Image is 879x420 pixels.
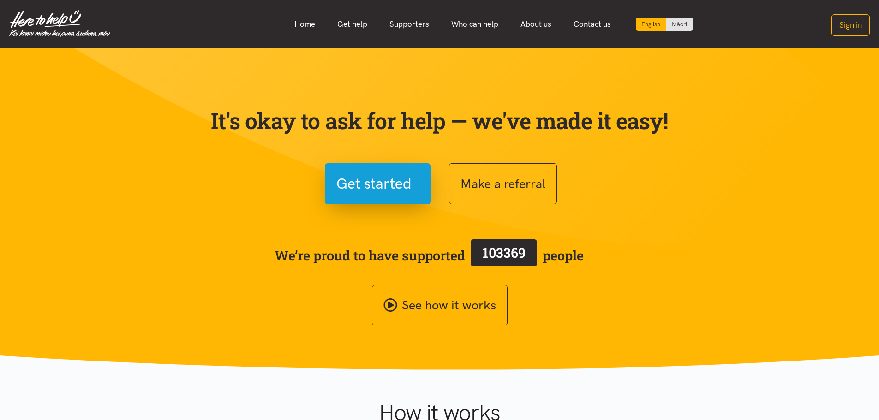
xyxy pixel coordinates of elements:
button: Make a referral [449,163,557,204]
span: We’re proud to have supported people [275,237,584,273]
img: Home [9,10,110,38]
a: 103369 [465,237,543,273]
a: See how it works [372,285,508,326]
a: About us [509,14,562,34]
a: Contact us [562,14,622,34]
a: Supporters [378,14,440,34]
span: 103369 [483,244,526,261]
a: Switch to Te Reo Māori [666,18,693,31]
a: Get help [326,14,378,34]
a: Home [283,14,326,34]
p: It's okay to ask for help — we've made it easy! [209,107,670,134]
a: Who can help [440,14,509,34]
div: Current language [636,18,666,31]
span: Get started [336,172,412,195]
button: Sign in [831,14,870,36]
button: Get started [325,163,431,204]
div: Language toggle [636,18,693,31]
